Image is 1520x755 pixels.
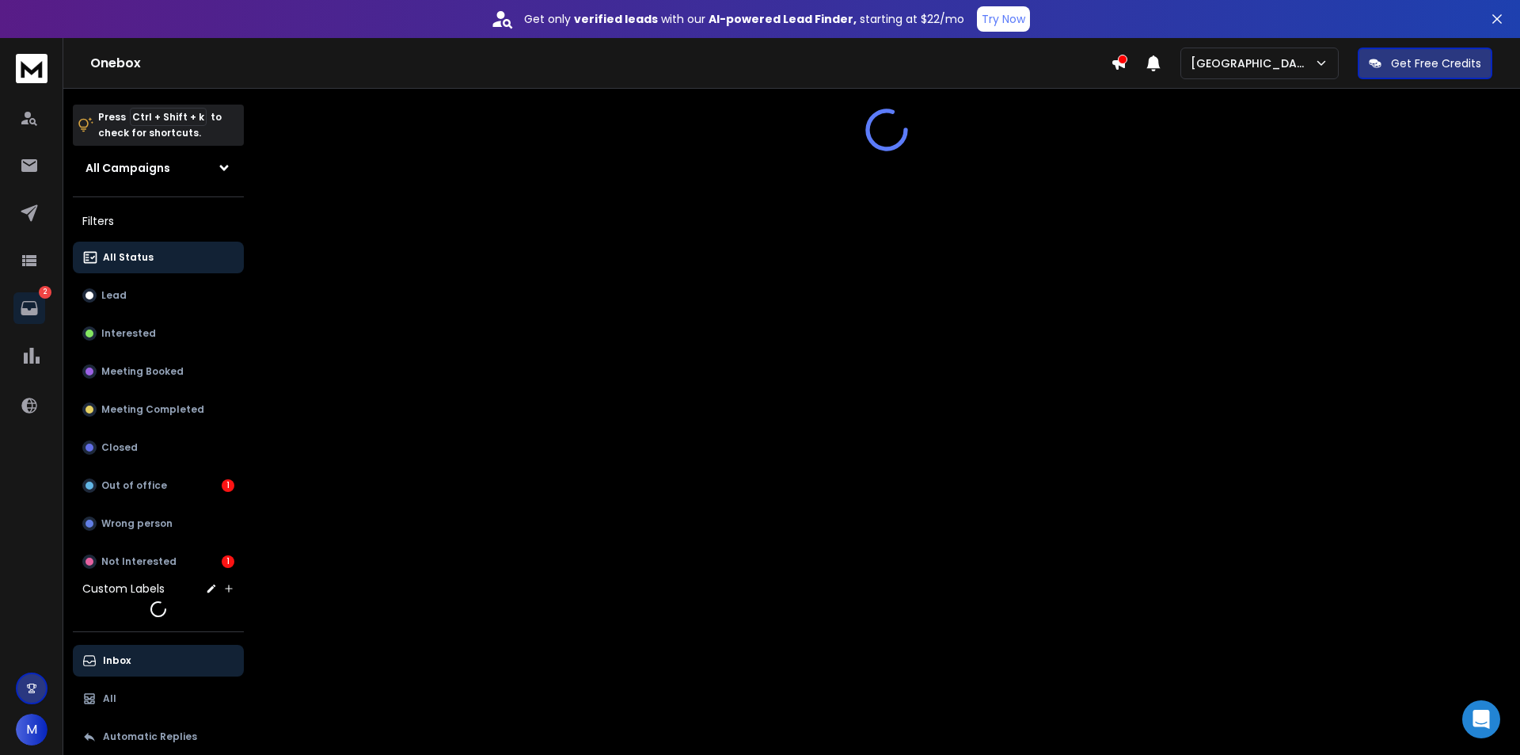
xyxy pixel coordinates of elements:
[101,555,177,568] p: Not Interested
[73,683,244,715] button: All
[73,470,244,501] button: Out of office1
[16,54,47,83] img: logo
[1358,48,1492,79] button: Get Free Credits
[101,365,184,378] p: Meeting Booked
[39,286,51,299] p: 2
[103,251,154,264] p: All Status
[16,714,47,745] button: M
[222,555,234,568] div: 1
[73,508,244,540] button: Wrong person
[574,11,658,27] strong: verified leads
[82,581,165,597] h3: Custom Labels
[101,403,204,416] p: Meeting Completed
[73,280,244,311] button: Lead
[73,546,244,578] button: Not Interested1
[222,479,234,492] div: 1
[103,692,116,705] p: All
[130,108,207,126] span: Ctrl + Shift + k
[1462,700,1500,738] div: Open Intercom Messenger
[977,6,1030,32] button: Try Now
[103,730,197,743] p: Automatic Replies
[101,479,167,492] p: Out of office
[982,11,1025,27] p: Try Now
[709,11,857,27] strong: AI-powered Lead Finder,
[73,318,244,349] button: Interested
[101,327,156,340] p: Interested
[73,721,244,753] button: Automatic Replies
[101,441,138,454] p: Closed
[73,210,244,232] h3: Filters
[73,356,244,387] button: Meeting Booked
[73,432,244,463] button: Closed
[98,109,222,141] p: Press to check for shortcuts.
[90,54,1111,73] h1: Onebox
[524,11,964,27] p: Get only with our starting at $22/mo
[73,152,244,184] button: All Campaigns
[73,242,244,273] button: All Status
[101,517,173,530] p: Wrong person
[103,654,131,667] p: Inbox
[101,289,127,302] p: Lead
[85,160,170,176] h1: All Campaigns
[1391,55,1481,71] p: Get Free Credits
[73,394,244,425] button: Meeting Completed
[1191,55,1314,71] p: [GEOGRAPHIC_DATA]
[73,645,244,677] button: Inbox
[13,292,45,324] a: 2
